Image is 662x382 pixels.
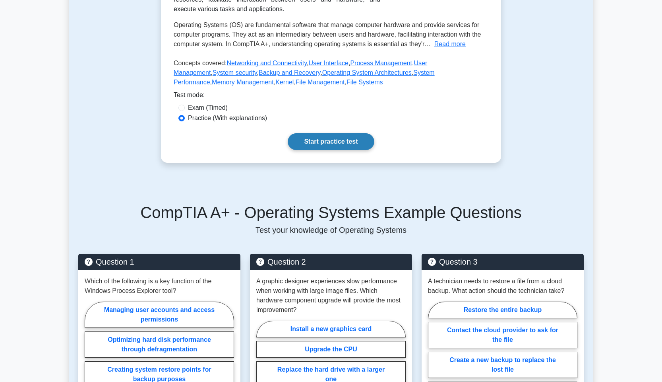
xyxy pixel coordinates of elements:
[174,21,481,47] span: Operating Systems (OS) are fundamental software that manage computer hardware and provide service...
[85,331,234,358] label: Optimizing hard disk performance through defragmentation
[296,79,345,86] a: File Management
[85,257,234,267] h5: Question 1
[213,69,257,76] a: System security
[275,79,294,86] a: Kernel
[428,352,577,378] label: Create a new backup to replace the lost file
[174,90,488,103] div: Test mode:
[428,302,577,318] label: Restore the entire backup
[212,79,274,86] a: Memory Management
[256,257,406,267] h5: Question 2
[259,69,320,76] a: Backup and Recovery
[350,60,412,66] a: Process Management
[256,277,406,315] p: A graphic designer experiences slow performance when working with large image files. Which hardwa...
[78,225,584,235] p: Test your knowledge of Operating Systems
[85,302,234,328] label: Managing user accounts and access permissions
[428,257,577,267] h5: Question 3
[308,60,348,66] a: User Interface
[288,133,374,150] a: Start practice test
[78,203,584,222] h5: CompTIA A+ - Operating Systems Example Questions
[85,277,234,296] p: Which of the following is a key function of the Windows Process Explorer tool?
[428,277,577,296] p: A technician needs to restore a file from a cloud backup. What action should the technician take?
[226,60,307,66] a: Networking and Connectivity
[188,113,267,123] label: Practice (With explanations)
[346,79,383,86] a: File Systems
[428,322,577,348] label: Contact the cloud provider to ask for the file
[256,321,406,337] label: Install a new graphics card
[174,58,488,90] p: Concepts covered: , , , , , , , , , , ,
[322,69,412,76] a: Operating System Architectures
[256,341,406,358] label: Upgrade the CPU
[434,39,466,49] button: Read more
[188,103,228,113] label: Exam (Timed)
